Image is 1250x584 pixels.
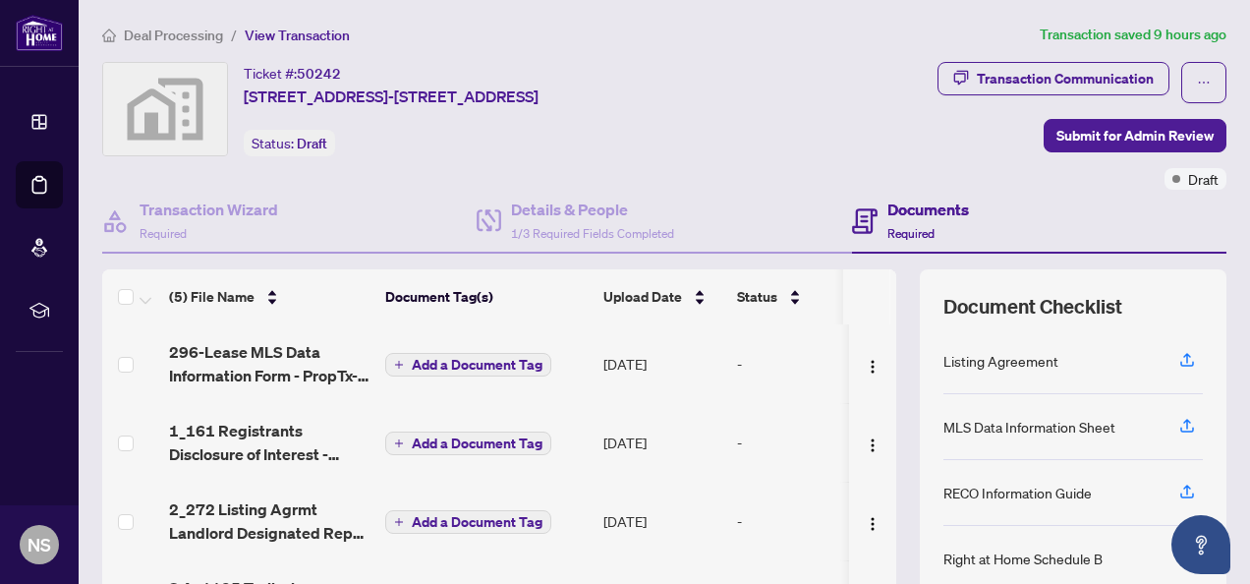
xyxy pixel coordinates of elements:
td: [DATE] [596,324,729,403]
div: - [737,353,888,375]
td: [DATE] [596,482,729,560]
span: Add a Document Tag [412,358,542,372]
div: - [737,510,888,532]
button: Add a Document Tag [385,510,551,534]
td: [DATE] [596,403,729,482]
span: Required [887,226,935,241]
span: plus [394,360,404,370]
th: Upload Date [596,269,729,324]
button: Transaction Communication [937,62,1169,95]
span: home [102,29,116,42]
span: [STREET_ADDRESS]-[STREET_ADDRESS] [244,85,539,108]
div: Listing Agreement [943,350,1058,372]
th: Status [729,269,896,324]
li: / [231,24,237,46]
th: Document Tag(s) [377,269,596,324]
button: Add a Document Tag [385,431,551,456]
button: Add a Document Tag [385,509,551,535]
span: Draft [1188,168,1219,190]
th: (5) File Name [161,269,377,324]
div: Ticket #: [244,62,341,85]
span: plus [394,438,404,448]
span: Deal Processing [124,27,223,44]
button: Logo [857,348,888,380]
h4: Details & People [511,198,674,221]
img: Logo [865,516,881,532]
button: Add a Document Tag [385,353,551,377]
span: 296-Lease MLS Data Information Form - PropTx-[PERSON_NAME].pdf [169,340,369,387]
button: Submit for Admin Review [1044,119,1226,152]
img: Logo [865,359,881,375]
span: 1/3 Required Fields Completed [511,226,674,241]
img: logo [16,15,63,51]
span: Add a Document Tag [412,437,542,450]
img: Logo [865,438,881,453]
button: Add a Document Tag [385,352,551,378]
span: View Transaction [245,27,350,44]
article: Transaction saved 9 hours ago [1040,24,1226,46]
span: Status [737,286,777,308]
span: 2_272 Listing Agrmt Landlord Designated Rep Agrmt Auth to Offer for Lease - PropTx-[PERSON_NAME].pdf [169,497,369,545]
button: Logo [857,505,888,537]
span: Add a Document Tag [412,515,542,529]
span: (5) File Name [169,286,255,308]
span: Draft [297,135,327,152]
span: ellipsis [1197,76,1211,89]
span: Document Checklist [943,293,1122,321]
span: Required [140,226,187,241]
button: Open asap [1171,515,1230,574]
span: Upload Date [603,286,682,308]
span: NS [28,531,51,558]
div: RECO Information Guide [943,482,1092,503]
button: Logo [857,427,888,458]
div: - [737,432,888,453]
span: 50242 [297,65,341,83]
span: 1_161 Registrants Disclosure of Interest - Disposition of Property - PropTx-[PERSON_NAME].pdf [169,419,369,466]
div: Transaction Communication [977,63,1154,94]
h4: Documents [887,198,969,221]
div: MLS Data Information Sheet [943,416,1115,438]
span: Submit for Admin Review [1056,120,1214,151]
button: Add a Document Tag [385,432,551,455]
div: Right at Home Schedule B [943,548,1103,569]
div: Status: [244,130,335,156]
span: plus [394,517,404,527]
h4: Transaction Wizard [140,198,278,221]
img: svg%3e [103,63,227,155]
